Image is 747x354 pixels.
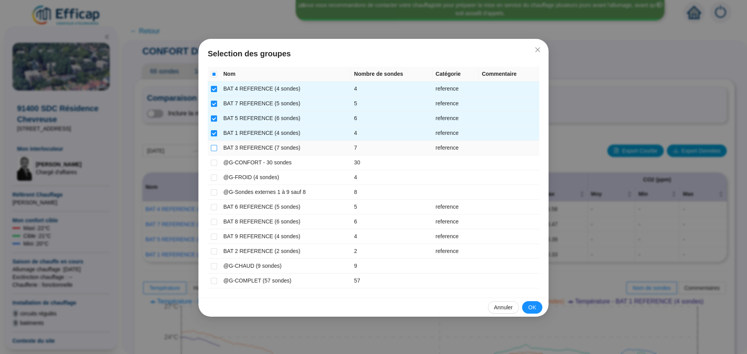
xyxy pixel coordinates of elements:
button: Annuler [488,301,519,314]
td: BAT 9 REFERENCE (4 sondes) [220,229,351,244]
button: Close [531,44,544,56]
td: 6 [351,111,432,126]
td: 30 [351,155,432,170]
td: @G-CHAUD (9 sondes) [220,259,351,274]
td: BAT 4 REFERENCE (4 sondes) [220,82,351,96]
span: OK [528,303,536,312]
td: reference [433,111,479,126]
td: 9 [351,259,432,274]
td: BAT 1 REFERENCE (4 sondes) [220,126,351,141]
td: @G-COMPLET (57 sondes) [220,274,351,288]
td: @G-CONFORT - 30 sondes [220,155,351,170]
th: Nombre de sondes [351,67,432,82]
td: 57 [351,274,432,288]
td: BAT 6 REFERENCE (5 sondes) [220,200,351,214]
td: 4 [351,229,432,244]
td: 2 [351,244,432,259]
td: @G-FROID (4 sondes) [220,170,351,185]
td: reference [433,141,479,155]
span: Annuler [494,303,513,312]
td: BAT 5 REFERENCE (6 sondes) [220,111,351,126]
td: reference [433,214,479,229]
th: Nom [220,67,351,82]
td: reference [433,96,479,111]
td: reference [433,200,479,214]
td: 5 [351,200,432,214]
td: BAT 3 REFERENCE (7 sondes) [220,141,351,155]
span: Selection des groupes [208,48,539,59]
td: reference [433,82,479,96]
span: Fermer [531,47,544,53]
td: reference [433,244,479,259]
td: 4 [351,82,432,96]
td: 4 [351,170,432,185]
td: BAT 2 REFERENCE (2 sondes) [220,244,351,259]
button: OK [522,301,542,314]
span: close [535,47,541,53]
td: BAT 8 REFERENCE (6 sondes) [220,214,351,229]
td: 4 [351,126,432,141]
td: 7 [351,141,432,155]
td: 5 [351,96,432,111]
td: BAT 7 REFERENCE (5 sondes) [220,96,351,111]
th: Commentaire [479,67,539,82]
td: 6 [351,214,432,229]
td: 8 [351,185,432,200]
td: reference [433,229,479,244]
td: reference [433,126,479,141]
td: @G-Sondes externes 1 à 9 sauf 8 [220,185,351,200]
th: Catégorie [433,67,479,82]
